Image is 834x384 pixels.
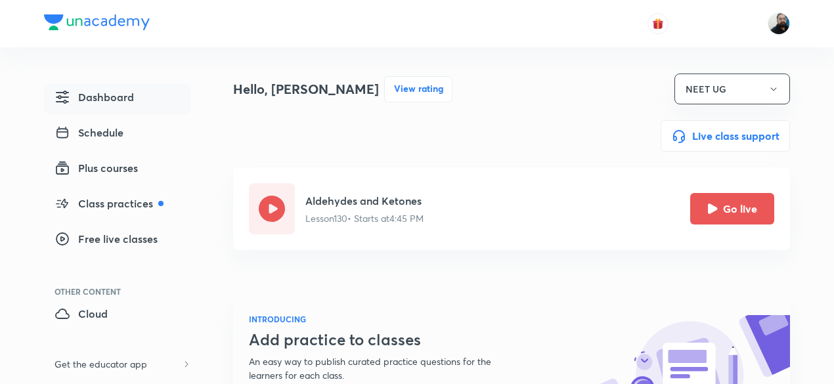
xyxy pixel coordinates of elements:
p: Lesson 130 • Starts at 4:45 PM [305,211,424,225]
span: Free live classes [55,231,158,247]
a: Dashboard [44,84,191,114]
span: Schedule [55,125,123,140]
h6: Get the educator app [44,352,158,376]
span: Dashboard [55,89,134,105]
a: Schedule [44,119,191,150]
a: Class practices [44,190,191,221]
h4: Hello, [PERSON_NAME] [233,79,379,99]
img: Company Logo [44,14,150,30]
button: View rating [384,76,452,102]
span: Class practices [55,196,164,211]
p: An easy way to publish curated practice questions for the learners for each class. [249,354,523,382]
img: Sumit Kumar Agrawal [768,12,790,35]
a: Cloud [44,301,191,331]
div: Other Content [55,288,191,295]
iframe: Help widget launcher [717,333,820,370]
button: Live class support [661,120,790,152]
img: avatar [652,18,664,30]
h5: Aldehydes and Ketones [305,193,424,209]
button: NEET UG [674,74,790,104]
a: Plus courses [44,155,191,185]
button: avatar [647,13,669,34]
span: Plus courses [55,160,138,176]
a: Free live classes [44,226,191,256]
button: Go live [690,193,774,224]
a: Company Logo [44,14,150,33]
span: Cloud [55,306,108,322]
h3: Add practice to classes [249,330,523,349]
h6: INTRODUCING [249,313,523,325]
